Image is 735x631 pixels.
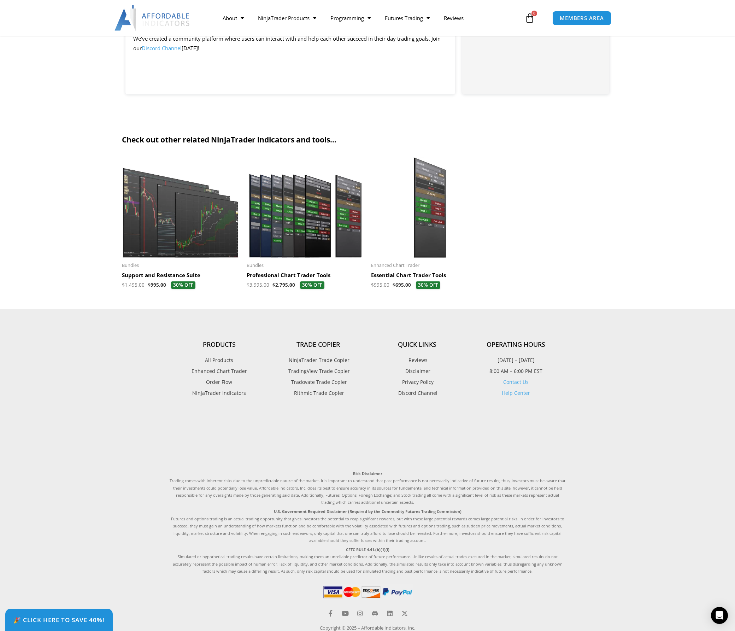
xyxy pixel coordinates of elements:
h2: Professional Chart Trader Tools [247,272,364,279]
a: Reviews [367,356,466,365]
nav: Menu [216,10,523,26]
span: All Products [205,356,233,365]
h4: Trade Copier [269,341,367,349]
span: $ [272,282,275,288]
a: Contact Us [503,379,529,385]
h4: Operating Hours [466,341,565,349]
img: Support and Resistance Suite 1 | Affordable Indicators – NinjaTrader [122,157,240,258]
span: MEMBERS AREA [560,16,604,21]
span: 0 [531,11,537,16]
a: Order Flow [170,378,269,387]
p: Simulated or hypothetical trading results have certain limitations, making them an unreliable pre... [170,546,565,575]
span: Reviews [407,356,428,365]
a: NinjaTrader Indicators [170,388,269,398]
span: 🎉 Click Here to save 40%! [13,617,105,623]
a: Reviews [437,10,471,26]
span: Order Flow [206,378,232,387]
a: Professional Chart Trader Tools [247,272,364,281]
h2: Support and Resistance Suite [122,272,240,279]
a: About [216,10,251,26]
bdi: 995.00 [148,282,166,288]
span: Enhanced Chart Trader [371,262,489,268]
a: Disclaimer [367,367,466,376]
span: $ [371,282,374,288]
span: Rithmic Trade Copier [292,388,344,398]
img: ProfessionalToolsBundlePage | Affordable Indicators – NinjaTrader [247,157,364,258]
a: 0 [514,8,545,28]
strong: U.S. Government Required Disclaimer (Required by the Commodity Futures Trading Commission) [274,509,461,514]
span: $ [122,282,125,288]
a: Enhanced Chart Trader [170,367,269,376]
bdi: 2,795.00 [272,282,295,288]
span: Privacy Policy [400,378,434,387]
h4: Products [170,341,269,349]
img: PaymentIcons | Affordable Indicators – NinjaTrader [322,584,413,600]
a: NinjaTrader Trade Copier [269,356,367,365]
span: Tradovate Trade Copier [289,378,347,387]
bdi: 995.00 [371,282,389,288]
span: NinjaTrader Trade Copier [287,356,349,365]
a: Futures Trading [378,10,437,26]
a: 🎉 Click Here to save 40%! [5,609,113,631]
bdi: 1,495.00 [122,282,145,288]
p: Trading comes with inherent risks due to the unpredictable nature of the market. It is important ... [170,470,565,506]
span: $ [393,282,395,288]
div: Open Intercom Messenger [711,607,728,624]
p: [DATE] – [DATE] [466,356,565,365]
span: $ [247,282,249,288]
strong: CFTC RULE 4.41.(b)(1)(i) [346,547,389,552]
span: Bundles [122,262,240,268]
span: TradingView Trade Copier [287,367,350,376]
span: Enhanced Chart Trader [192,367,247,376]
p: 8:00 AM – 6:00 PM EST [466,367,565,376]
a: Essential Chart Trader Tools [371,272,489,281]
h4: Quick Links [367,341,466,349]
span: NinjaTrader Indicators [192,388,246,398]
a: Support and Resistance Suite [122,272,240,281]
a: Discord Channel [367,388,466,398]
a: NinjaTrader Products [251,10,323,26]
a: Discord Channel [142,45,182,52]
h2: Essential Chart Trader Tools [371,272,489,279]
bdi: 3,995.00 [247,282,269,288]
a: Tradovate Trade Copier [269,378,367,387]
iframe: Customer reviews powered by Trustpilot [170,414,565,463]
span: Discord Channel [396,388,437,398]
a: Rithmic Trade Copier [269,388,367,398]
img: LogoAI | Affordable Indicators – NinjaTrader [114,5,190,31]
span: $ [148,282,151,288]
p: Futures and options trading is an actual trading opportunity that gives investors the potential t... [170,508,565,544]
bdi: 695.00 [393,282,411,288]
h2: Check out other related NinjaTrader indicators and tools... [122,135,613,145]
a: All Products [170,356,269,365]
span: Bundles [247,262,364,268]
span: 30% OFF [416,281,440,289]
a: Help Center [502,390,530,396]
a: Programming [323,10,378,26]
img: Essential Chart Trader Tools | Affordable Indicators – NinjaTrader [371,157,489,258]
a: Privacy Policy [367,378,466,387]
strong: Risk Disclaimer [353,471,382,476]
a: TradingView Trade Copier [269,367,367,376]
span: 30% OFF [171,281,195,289]
span: 30% OFF [300,281,324,289]
span: Disclaimer [404,367,430,376]
a: MEMBERS AREA [552,11,611,25]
